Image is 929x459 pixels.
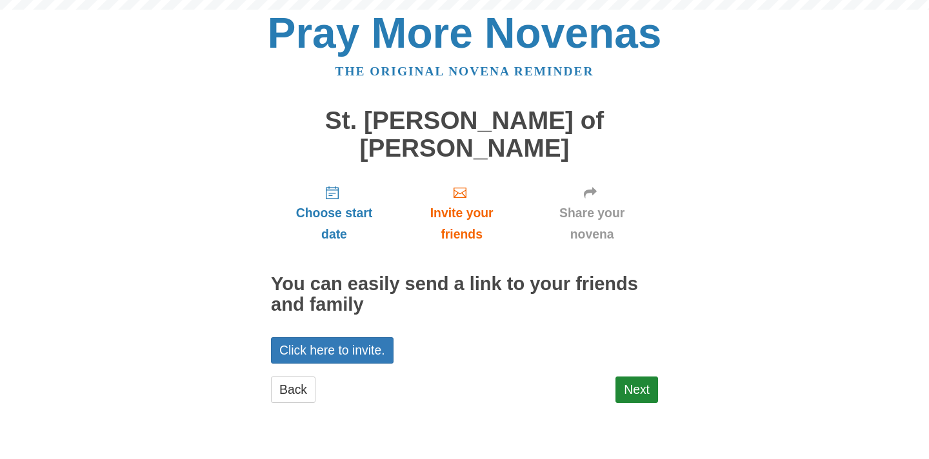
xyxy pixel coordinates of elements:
[615,376,658,403] a: Next
[284,202,385,245] span: Choose start date
[335,64,594,78] a: The original novena reminder
[271,274,658,315] h2: You can easily send a link to your friends and family
[271,376,315,403] a: Back
[410,202,513,245] span: Invite your friends
[271,337,394,364] a: Click here to invite.
[271,175,397,251] a: Choose start date
[268,9,662,57] a: Pray More Novenas
[526,175,658,251] a: Share your novena
[539,202,645,245] span: Share your novena
[397,175,526,251] a: Invite your friends
[271,107,658,162] h1: St. [PERSON_NAME] of [PERSON_NAME]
